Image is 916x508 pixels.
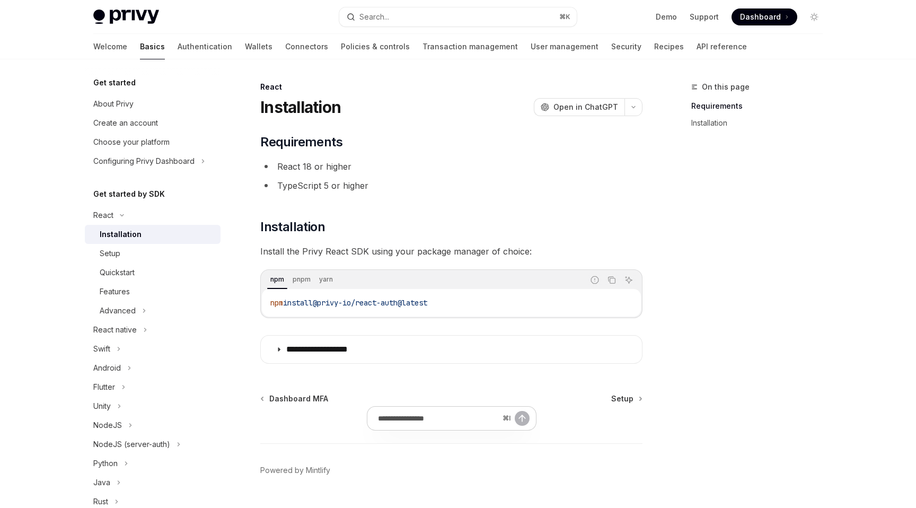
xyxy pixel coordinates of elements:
[422,34,518,59] a: Transaction management
[85,113,221,133] a: Create an account
[260,82,642,92] div: React
[178,34,232,59] a: Authentication
[283,298,313,308] span: install
[93,34,127,59] a: Welcome
[316,273,336,286] div: yarn
[697,34,747,59] a: API reference
[691,115,831,132] a: Installation
[260,178,642,193] li: TypeScript 5 or higher
[260,244,642,259] span: Install the Privy React SDK using your package manager of choice:
[93,438,170,451] div: NodeJS (server-auth)
[93,209,113,222] div: React
[289,273,314,286] div: pnpm
[100,247,120,260] div: Setup
[341,34,410,59] a: Policies & controls
[378,407,498,430] input: Ask a question...
[85,416,221,435] button: Toggle NodeJS section
[260,465,330,476] a: Powered by Mintlify
[85,435,221,454] button: Toggle NodeJS (server-auth) section
[531,34,598,59] a: User management
[806,8,823,25] button: Toggle dark mode
[656,12,677,22] a: Demo
[85,133,221,152] a: Choose your platform
[622,273,636,287] button: Ask AI
[85,473,221,492] button: Toggle Java section
[93,136,170,148] div: Choose your platform
[93,117,158,129] div: Create an account
[359,11,389,23] div: Search...
[260,98,341,117] h1: Installation
[740,12,781,22] span: Dashboard
[260,218,325,235] span: Installation
[93,188,165,200] h5: Get started by SDK
[269,393,328,404] span: Dashboard MFA
[732,8,797,25] a: Dashboard
[261,393,328,404] a: Dashboard MFA
[85,454,221,473] button: Toggle Python section
[534,98,624,116] button: Open in ChatGPT
[691,98,831,115] a: Requirements
[654,34,684,59] a: Recipes
[100,266,135,279] div: Quickstart
[702,81,750,93] span: On this page
[267,273,287,286] div: npm
[93,400,111,413] div: Unity
[100,228,142,241] div: Installation
[85,378,221,397] button: Toggle Flutter section
[588,273,602,287] button: Report incorrect code
[339,7,577,27] button: Open search
[93,457,118,470] div: Python
[85,225,221,244] a: Installation
[559,13,570,21] span: ⌘ K
[605,273,619,287] button: Copy the contents from the code block
[93,323,137,336] div: React native
[85,320,221,339] button: Toggle React native section
[260,159,642,174] li: React 18 or higher
[85,301,221,320] button: Toggle Advanced section
[93,98,134,110] div: About Privy
[100,285,130,298] div: Features
[85,206,221,225] button: Toggle React section
[100,304,136,317] div: Advanced
[553,102,618,112] span: Open in ChatGPT
[85,339,221,358] button: Toggle Swift section
[93,76,136,89] h5: Get started
[245,34,272,59] a: Wallets
[93,419,122,432] div: NodeJS
[85,397,221,416] button: Toggle Unity section
[85,152,221,171] button: Toggle Configuring Privy Dashboard section
[260,134,342,151] span: Requirements
[611,393,633,404] span: Setup
[85,263,221,282] a: Quickstart
[93,362,121,374] div: Android
[93,381,115,393] div: Flutter
[93,495,108,508] div: Rust
[93,10,159,24] img: light logo
[93,343,110,355] div: Swift
[93,155,195,168] div: Configuring Privy Dashboard
[85,282,221,301] a: Features
[690,12,719,22] a: Support
[85,358,221,378] button: Toggle Android section
[85,94,221,113] a: About Privy
[313,298,427,308] span: @privy-io/react-auth@latest
[611,393,641,404] a: Setup
[93,476,110,489] div: Java
[285,34,328,59] a: Connectors
[515,411,530,426] button: Send message
[270,298,283,308] span: npm
[85,244,221,263] a: Setup
[611,34,641,59] a: Security
[140,34,165,59] a: Basics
